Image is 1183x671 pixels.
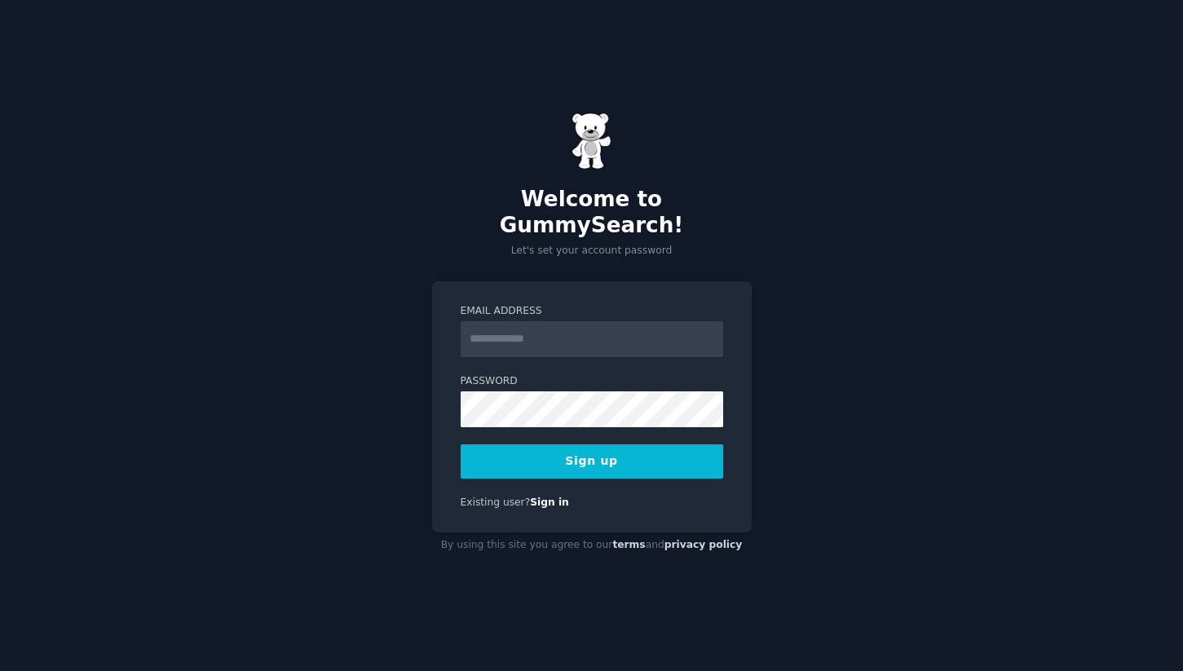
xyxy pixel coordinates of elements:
[664,539,743,550] a: privacy policy
[612,539,645,550] a: terms
[572,113,612,170] img: Gummy Bear
[530,497,569,508] a: Sign in
[461,304,723,319] label: Email Address
[432,532,752,558] div: By using this site you agree to our and
[432,187,752,238] h2: Welcome to GummySearch!
[461,497,531,508] span: Existing user?
[461,444,723,479] button: Sign up
[432,244,752,258] p: Let's set your account password
[461,374,723,389] label: Password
